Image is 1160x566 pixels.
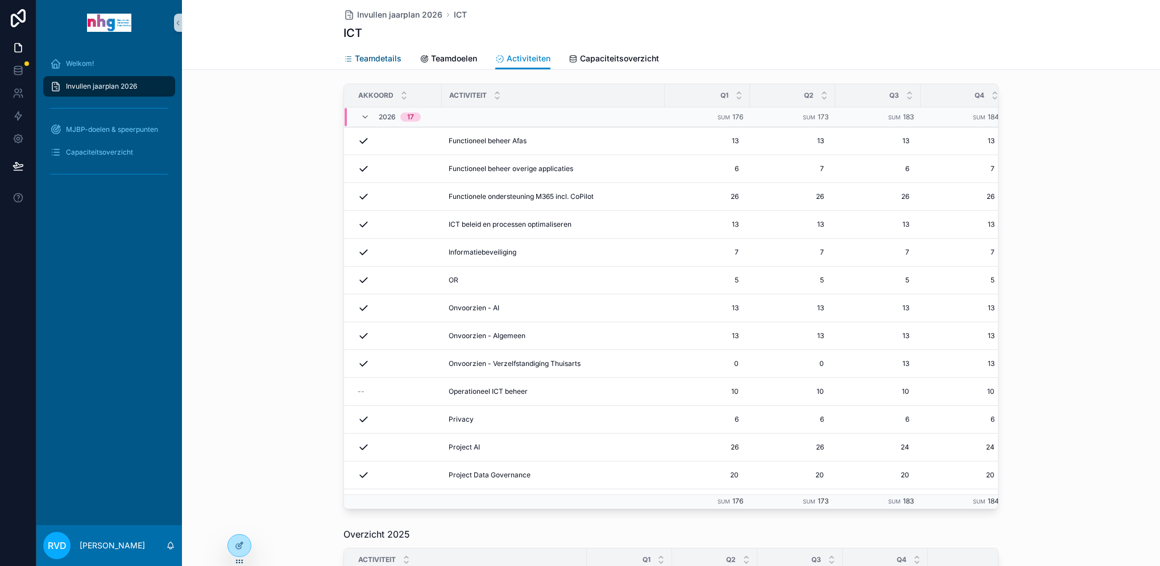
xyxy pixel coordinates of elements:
span: 13 [676,136,739,145]
span: 173 [818,497,828,505]
a: 10 [842,382,914,401]
a: 20 [842,466,914,484]
span: Overzicht 2025 [343,527,410,541]
span: Akkoord [358,91,393,100]
a: 13 [757,299,828,317]
span: 13 [761,136,824,145]
a: 0 [672,355,743,373]
a: Capaciteitsoverzicht [569,48,659,71]
a: 13 [672,132,743,150]
span: 13 [847,331,909,340]
span: 0 [761,359,824,368]
span: 13 [761,220,824,229]
a: 20 [672,466,743,484]
span: 13 [932,303,995,313]
span: Functioneel beheer Afas [449,136,527,145]
span: 26 [932,192,995,201]
a: Privacy [449,415,658,424]
span: Q1 [720,91,728,100]
span: Q4 [975,91,984,100]
a: 7 [757,243,828,261]
span: 20 [761,471,824,480]
span: Activiteit [449,91,487,100]
span: Q3 [811,555,821,564]
span: Rvd [48,539,67,552]
a: Functioneel beheer overige applicaties [449,164,658,173]
a: 5 [672,271,743,289]
span: 183 [903,497,914,505]
a: 26 [757,438,828,456]
a: ICT [454,9,467,20]
span: Activiteiten [507,53,550,64]
img: App logo [87,14,131,32]
a: 5 [757,271,828,289]
span: 5 [761,276,824,285]
a: 26 [672,188,743,206]
a: 20 [757,466,828,484]
span: 5 [676,276,739,285]
a: Project AI [449,443,658,452]
span: 5 [932,276,995,285]
a: 13 [842,215,914,234]
span: Capaciteitsoverzicht [580,53,659,64]
div: scrollable content [36,45,182,198]
span: 6 [932,415,995,424]
a: Welkom! [43,53,175,74]
span: Q2 [726,555,736,564]
span: Onvoorzien - AI [449,303,499,313]
a: Onvoorzien - AI [449,303,658,313]
span: 20 [932,471,995,480]
a: 26 [672,438,743,456]
span: 13 [847,359,909,368]
a: -- [358,387,435,396]
a: 7 [927,243,999,261]
span: 13 [932,359,995,368]
a: 24 [842,438,914,456]
a: 26 [927,188,999,206]
span: 26 [761,443,824,452]
span: 10 [676,387,739,396]
a: 13 [672,299,743,317]
span: 7 [761,164,824,173]
span: 7 [932,248,995,257]
span: 13 [847,136,909,145]
span: Operationeel ICT beheer [449,387,528,396]
span: 184 [988,497,999,505]
span: 173 [818,113,828,121]
a: 6 [757,410,828,428]
span: Welkom! [66,59,94,68]
span: 13 [761,331,824,340]
a: 13 [842,299,914,317]
small: Sum [973,114,985,120]
span: 6 [847,415,909,424]
span: 13 [932,136,995,145]
a: 13 [672,327,743,345]
a: 5 [842,271,914,289]
a: OR [449,276,658,285]
span: 7 [847,248,909,257]
span: Teamdetails [355,53,401,64]
a: 13 [927,327,999,345]
small: Sum [803,498,815,505]
a: 7 [757,160,828,178]
a: ICT beleid en processen optimaliseren [449,220,658,229]
a: Informatiebeveiliging [449,248,658,257]
a: 6 [842,410,914,428]
span: 26 [676,443,739,452]
span: 10 [932,387,995,396]
span: 24 [932,443,995,452]
span: 6 [676,164,739,173]
span: 10 [761,387,824,396]
span: Functionele ondersteuning M365 incl. CoPilot [449,192,594,201]
a: 13 [757,327,828,345]
a: 10 [757,382,828,401]
span: Informatiebeveiliging [449,248,516,257]
span: 7 [676,248,739,257]
span: 176 [732,497,743,505]
a: Operationeel ICT beheer [449,387,658,396]
div: 17 [407,113,414,122]
span: 10 [847,387,909,396]
span: 24 [847,443,909,452]
span: 13 [761,303,824,313]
